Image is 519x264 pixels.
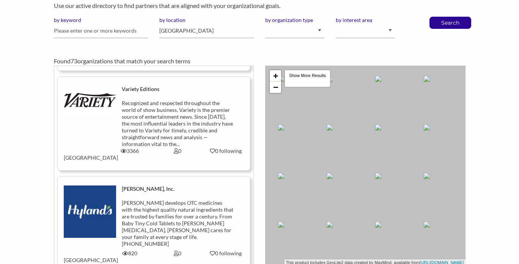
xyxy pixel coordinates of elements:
img: ltdirmqpbylrrazkxaug [64,185,116,238]
label: by organization type [265,17,324,24]
div: 0 [154,148,201,154]
p: Use our active directory to find partners that are aligned with your organizational goals. [54,1,466,11]
div: [GEOGRAPHIC_DATA] [58,250,106,264]
label: by interest area [336,17,395,24]
div: 0 following [208,250,244,257]
div: Show More Results [284,69,331,88]
a: Zoom in [270,70,281,82]
div: [PERSON_NAME] develops OTC medicines with the highest quality natural ingredients that are truste... [122,200,234,247]
div: 820 [106,250,154,257]
button: Search [438,17,463,28]
div: [GEOGRAPHIC_DATA] [58,148,106,161]
a: Variety Editions Recognized and respected throughout the world of show business, Variety is the p... [64,86,244,161]
div: 0 following [208,148,244,154]
div: Found organizations that match your search terms [54,57,466,66]
span: 73 [71,57,77,64]
div: [PERSON_NAME], Inc. [122,185,234,192]
a: [PERSON_NAME], Inc. [PERSON_NAME] develops OTC medicines with the highest quality natural ingredi... [64,185,244,264]
img: rrodhujdhhw0khq1iyjd [64,86,116,115]
div: Variety Editions [122,86,234,93]
input: Please enter one or more keywords [54,24,148,38]
a: Zoom out [270,82,281,93]
div: 3366 [106,148,154,154]
div: 0 [154,250,201,257]
div: Recognized and respected throughout the world of show business, Variety is the premier source of ... [122,100,234,148]
label: by keyword [54,17,148,24]
label: by location [159,17,254,24]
